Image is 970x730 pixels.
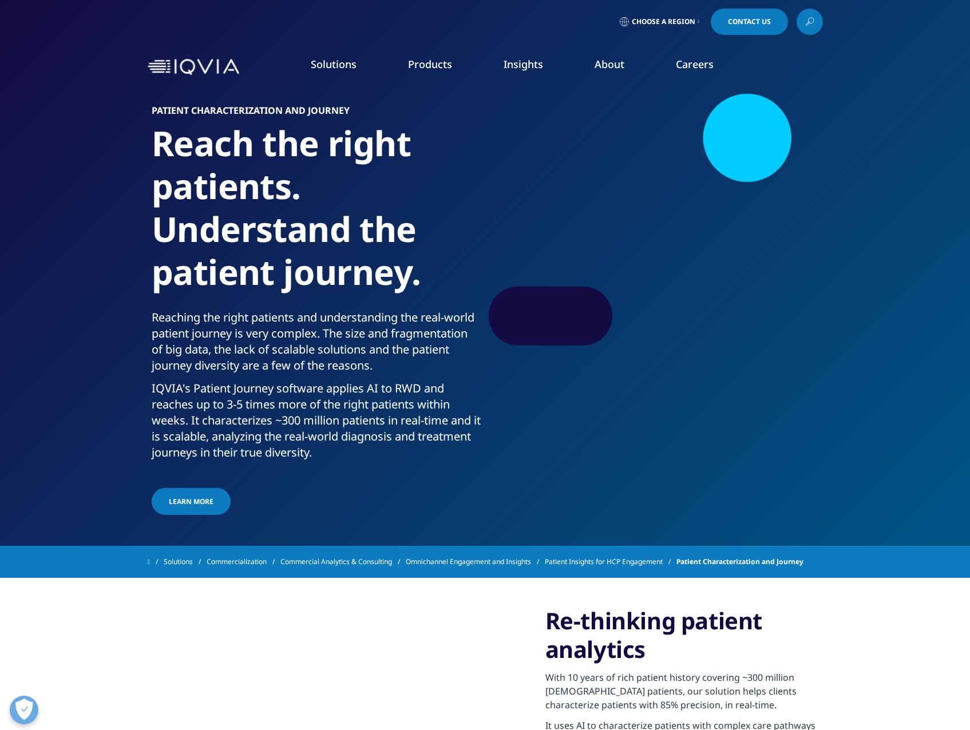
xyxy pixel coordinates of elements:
h3: Re-thinking patient analytics [545,606,823,664]
nav: Primary [244,40,823,94]
a: Solutions [311,57,357,71]
span: Patient Characterization and Journey [676,552,803,572]
a: About [595,57,624,71]
a: Insights [504,57,543,71]
a: Solutions [164,552,207,572]
span: Learn more [169,497,213,506]
span: Contact Us [728,18,771,25]
p: Reaching the right patients and understanding the real-world patient journey is very complex. The... [152,310,481,380]
img: IQVIA Healthcare Information Technology and Pharma Clinical Research Company [148,59,239,76]
a: Contact Us [711,9,788,35]
h1: Reach the right patients. Understand the patient journey. [152,122,481,310]
a: Commercial Analytics & Consulting [280,552,406,572]
button: Open Preferences [10,696,38,724]
p: With 10 years of rich patient history covering ~300 million [DEMOGRAPHIC_DATA] patients, our solu... [545,671,823,719]
a: Patient Insights for HCP Engagement [545,552,676,572]
a: Omnichannel Engagement and Insights [406,552,545,572]
p: IQVIA's Patient Journey software applies AI to RWD and reaches up to 3-5 times more of the right ... [152,380,481,467]
img: ai-driven-patient-pathways.jpg [512,106,818,335]
a: Careers [676,57,714,71]
a: Learn more [152,488,231,515]
span: Choose a Region [632,17,695,26]
h6: Patient Characterization and Journey [152,106,481,122]
a: Commercialization [207,552,280,572]
a: Products [408,57,452,71]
